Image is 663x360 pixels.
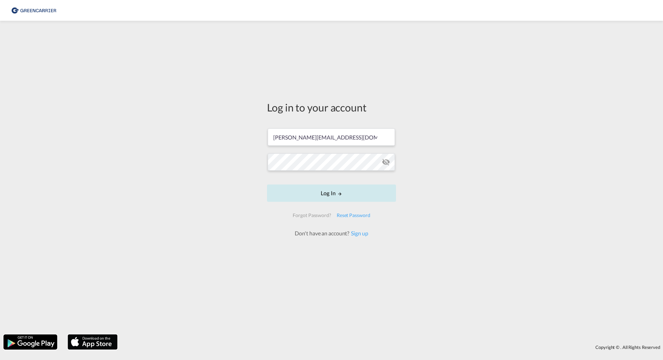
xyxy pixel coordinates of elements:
[334,209,373,222] div: Reset Password
[267,100,396,115] div: Log in to your account
[349,230,368,236] a: Sign up
[287,229,376,237] div: Don't have an account?
[121,341,663,353] div: Copyright © . All Rights Reserved
[10,3,57,18] img: 609dfd708afe11efa14177256b0082fb.png
[267,184,396,202] button: LOGIN
[67,334,118,350] img: apple.png
[382,158,390,166] md-icon: icon-eye-off
[3,334,58,350] img: google.png
[268,128,395,146] input: Enter email/phone number
[290,209,334,222] div: Forgot Password?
